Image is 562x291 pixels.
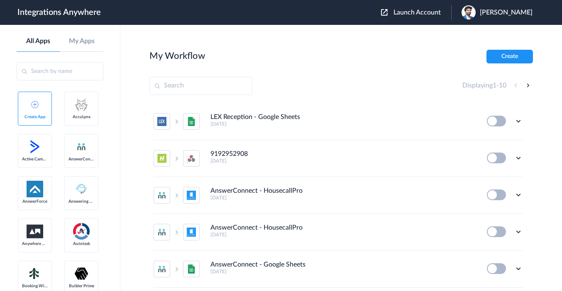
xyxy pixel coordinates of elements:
[493,82,496,89] span: 1
[210,187,303,195] h4: AnswerConnect - HousecallPro
[480,9,533,17] span: [PERSON_NAME]
[17,37,60,45] a: All Apps
[68,114,94,119] span: AccuLynx
[22,284,48,289] span: Booking Widget
[486,50,533,63] button: Create
[68,157,94,162] span: AnswerConnect
[22,114,48,119] span: Create App
[73,181,90,197] img: Answering_service.png
[210,158,476,164] h5: [DATE]
[393,9,441,16] span: Launch Account
[22,199,48,204] span: AnswerForce
[210,195,476,201] h5: [DATE]
[68,284,94,289] span: Builder Prime
[17,7,101,17] h1: Integrations Anywhere
[73,265,90,282] img: builder-prime-logo.svg
[27,181,43,197] img: af-app-logo.svg
[27,138,43,155] img: active-campaign-logo.svg
[27,266,43,281] img: Setmore_Logo.svg
[210,121,476,127] h5: [DATE]
[17,62,103,80] input: Search by name
[60,37,104,45] a: My Apps
[210,113,300,121] h4: LEX Reception - Google Sheets
[27,225,43,238] img: aww.png
[149,51,205,61] h2: My Workflow
[68,199,94,204] span: Answering Service
[68,241,94,246] span: Autotask
[149,77,252,95] input: Search
[210,261,305,269] h4: AnswerConnect - Google Sheets
[499,82,506,89] span: 10
[381,9,451,17] button: Launch Account
[462,82,506,90] h4: Displaying -
[22,241,48,246] span: Anywhere Works
[381,9,388,16] img: launch-acct-icon.svg
[462,5,476,19] img: e289923a-bff6-4d96-a5e5-d5ac31d2f97f.png
[22,157,48,162] span: Active Campaign
[73,223,90,240] img: autotask.png
[73,96,90,113] img: acculynx-logo.svg
[31,101,39,108] img: add-icon.svg
[210,150,248,158] h4: 9192952908
[210,224,303,232] h4: AnswerConnect - HousecallPro
[76,142,86,152] img: answerconnect-logo.svg
[210,269,476,274] h5: [DATE]
[210,232,476,238] h5: [DATE]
